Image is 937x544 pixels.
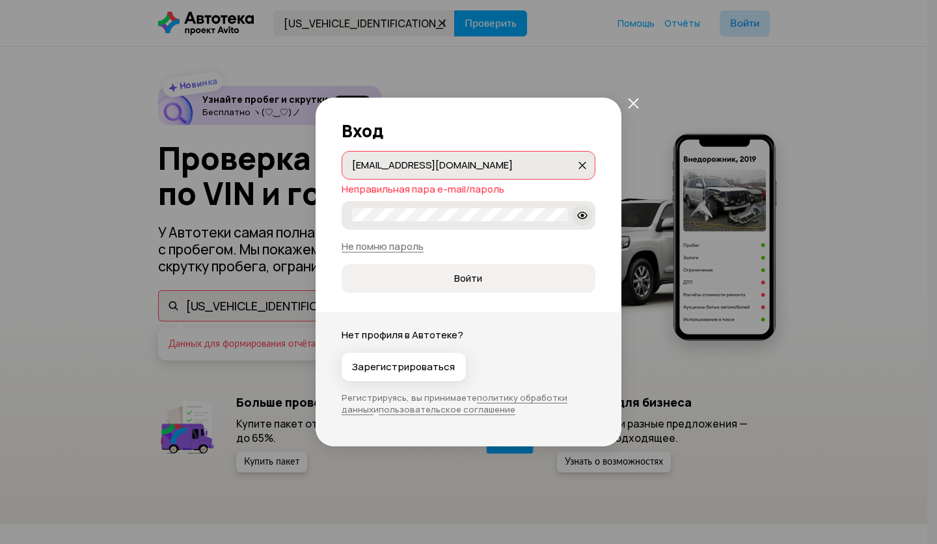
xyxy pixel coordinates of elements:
[572,155,593,176] button: закрыть
[454,272,482,285] span: Войти
[342,328,595,342] p: Нет профиля в Автотеке?
[342,239,424,253] a: Не помню пароль
[342,264,595,293] button: Войти
[342,353,466,381] button: Зарегистрироваться
[342,392,595,415] p: Регистрируясь, вы принимаете и
[621,91,645,115] button: закрыть
[352,158,576,171] input: закрыть
[352,360,455,374] span: Зарегистрироваться
[342,121,595,141] h2: Вход
[342,183,595,196] div: Неправильная пара e-mail/пароль
[379,403,515,415] a: пользовательское соглашение
[342,392,567,415] a: политику обработки данных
